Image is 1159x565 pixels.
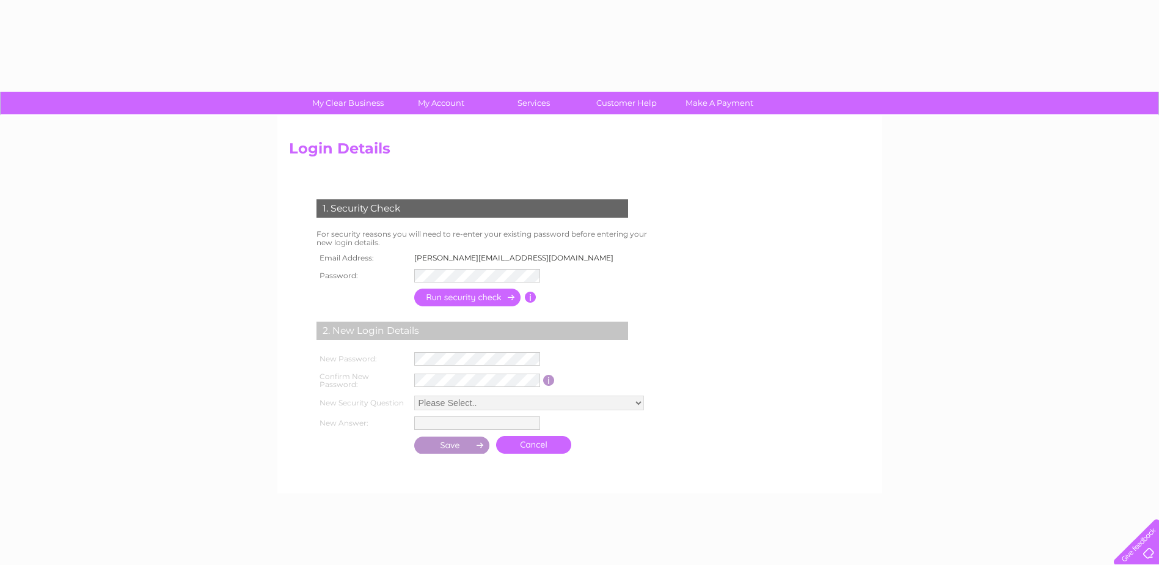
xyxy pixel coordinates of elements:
a: My Account [390,92,491,114]
td: [PERSON_NAME][EMAIL_ADDRESS][DOMAIN_NAME] [411,250,624,266]
a: Make A Payment [669,92,770,114]
th: New Answer: [313,413,411,433]
a: My Clear Business [298,92,398,114]
h2: Login Details [289,140,871,163]
a: Cancel [496,436,571,454]
div: 2. New Login Details [316,322,628,340]
th: New Password: [313,349,411,369]
td: For security reasons you will need to re-enter your existing password before entering your new lo... [313,227,660,250]
th: Email Address: [313,250,411,266]
input: Information [543,375,555,386]
a: Customer Help [576,92,677,114]
th: Password: [313,266,411,286]
div: 1. Security Check [316,199,628,218]
input: Submit [414,437,490,454]
input: Information [525,292,536,303]
a: Services [483,92,584,114]
th: New Security Question [313,393,411,413]
th: Confirm New Password: [313,369,411,393]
